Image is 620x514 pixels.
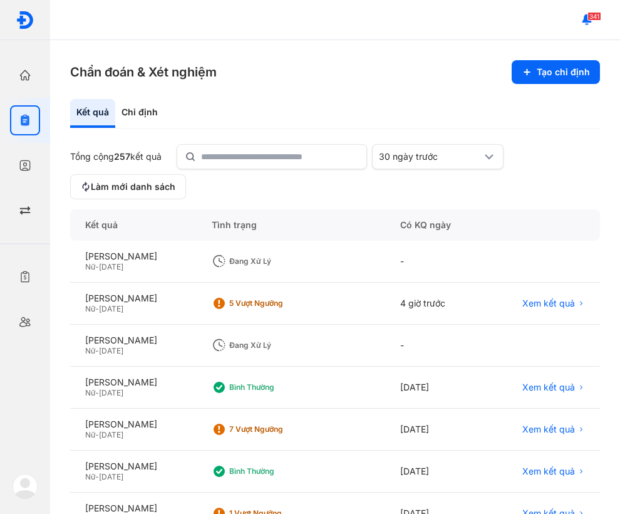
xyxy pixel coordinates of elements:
h3: Chẩn đoán & Xét nghiệm [70,63,217,81]
span: Nữ [85,472,95,481]
span: - [95,346,99,355]
span: Nữ [85,304,95,313]
span: Xem kết quả [522,298,575,309]
div: 4 giờ trước [385,283,485,325]
span: 341 [587,12,601,21]
div: [DATE] [385,367,485,409]
span: [DATE] [99,388,123,397]
span: 257 [114,151,130,162]
div: Đang xử lý [229,340,329,350]
span: - [95,304,99,313]
span: Xem kết quả [522,424,575,435]
span: Nữ [85,262,95,271]
span: [DATE] [99,346,123,355]
div: 7 Vượt ngưỡng [229,424,329,434]
div: Có KQ ngày [385,209,485,241]
button: Tạo chỉ định [512,60,600,84]
div: - [385,241,485,283]
div: [PERSON_NAME] [85,461,182,472]
div: 30 ngày trước [379,151,482,162]
div: [PERSON_NAME] [85,377,182,388]
span: - [95,388,99,397]
span: Nữ [85,388,95,397]
div: [PERSON_NAME] [85,419,182,430]
img: logo [13,474,38,499]
div: Bình thường [229,466,329,476]
div: Kết quả [70,209,197,241]
div: Tình trạng [197,209,386,241]
span: Làm mới danh sách [91,181,175,192]
div: [PERSON_NAME] [85,251,182,262]
span: - [95,430,99,439]
span: [DATE] [99,430,123,439]
div: Chỉ định [115,99,164,128]
div: [PERSON_NAME] [85,335,182,346]
div: 5 Vượt ngưỡng [229,298,329,308]
div: [PERSON_NAME] [85,293,182,304]
span: Nữ [85,430,95,439]
span: [DATE] [99,262,123,271]
img: logo [16,11,34,29]
span: Xem kết quả [522,466,575,477]
div: Kết quả [70,99,115,128]
div: [DATE] [385,451,485,493]
span: [DATE] [99,304,123,313]
div: Bình thường [229,382,329,392]
div: [PERSON_NAME] [85,503,182,514]
span: [DATE] [99,472,123,481]
button: Làm mới danh sách [70,174,186,199]
span: Nữ [85,346,95,355]
div: Đang xử lý [229,256,329,266]
span: Xem kết quả [522,382,575,393]
div: [DATE] [385,409,485,451]
div: - [385,325,485,367]
span: - [95,472,99,481]
div: Tổng cộng kết quả [70,151,162,162]
span: - [95,262,99,271]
